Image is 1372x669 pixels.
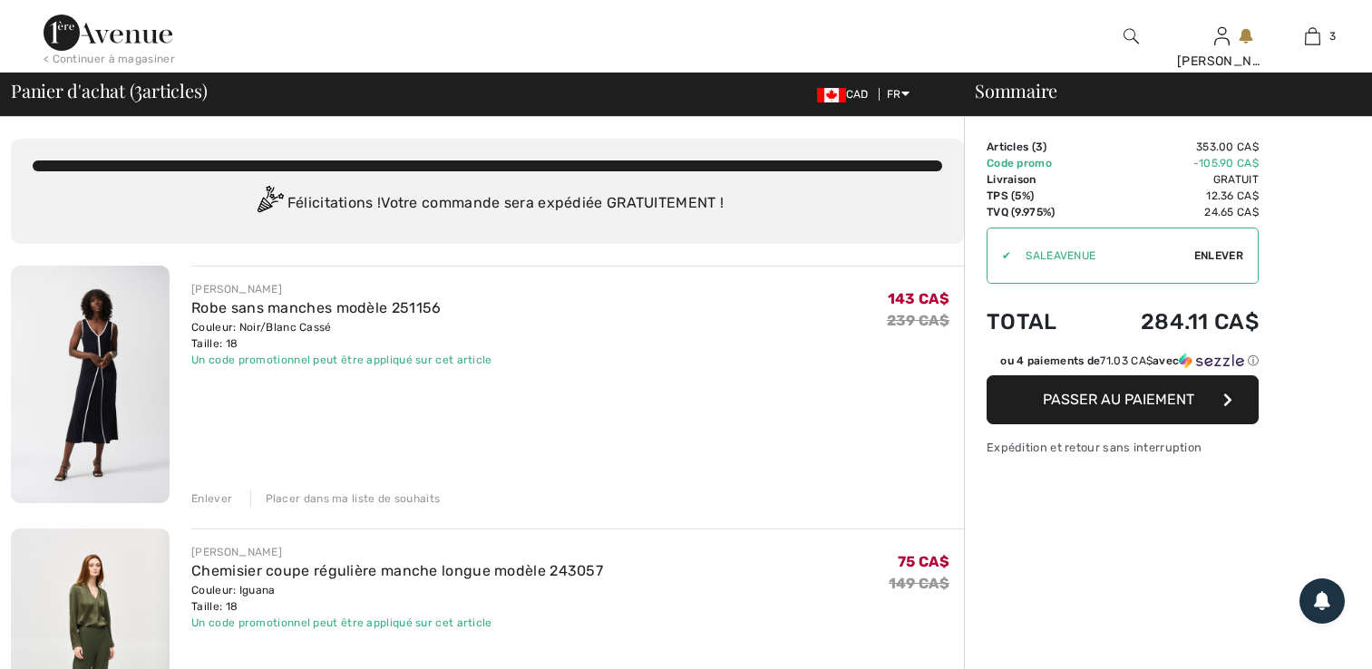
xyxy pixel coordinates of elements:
div: Couleur: Noir/Blanc Cassé Taille: 18 [191,319,492,352]
img: 1ère Avenue [44,15,172,51]
span: CAD [817,88,876,101]
span: Panier d'achat ( articles) [11,82,207,100]
span: 3 [1036,141,1043,153]
td: TVQ (9.975%) [987,204,1088,220]
img: Robe sans manches modèle 251156 [11,266,170,503]
div: Placer dans ma liste de souhaits [250,490,441,507]
div: Un code promotionnel peut être appliqué sur cet article [191,615,603,631]
div: Couleur: Iguana Taille: 18 [191,582,603,615]
div: [PERSON_NAME] [1177,52,1266,71]
span: FR [887,88,910,101]
div: Un code promotionnel peut être appliqué sur cet article [191,352,492,368]
img: Sezzle [1179,353,1244,369]
img: recherche [1124,25,1139,47]
a: 3 [1268,25,1357,47]
div: Félicitations ! Votre commande sera expédiée GRATUITEMENT ! [33,186,942,222]
div: Expédition et retour sans interruption [987,439,1259,456]
td: 24.65 CA$ [1088,204,1259,220]
span: Enlever [1194,247,1243,264]
img: Mon panier [1305,25,1320,47]
td: TPS (5%) [987,188,1088,204]
div: ou 4 paiements de avec [1000,353,1259,369]
img: Congratulation2.svg [251,186,287,222]
td: Code promo [987,155,1088,171]
div: [PERSON_NAME] [191,281,492,297]
div: < Continuer à magasiner [44,51,175,67]
button: Passer au paiement [987,375,1259,424]
td: Gratuit [1088,171,1259,188]
a: Robe sans manches modèle 251156 [191,299,441,316]
s: 239 CA$ [887,312,949,329]
span: 71.03 CA$ [1100,354,1153,367]
div: ✔ [988,247,1011,264]
img: Canadian Dollar [817,88,846,102]
span: 3 [134,77,142,101]
span: 75 CA$ [898,553,949,570]
s: 149 CA$ [889,575,949,592]
span: 3 [1329,28,1336,44]
td: Total [987,291,1088,353]
span: 143 CA$ [888,290,949,307]
td: 12.36 CA$ [1088,188,1259,204]
a: Se connecter [1214,27,1230,44]
td: Livraison [987,171,1088,188]
td: 284.11 CA$ [1088,291,1259,353]
span: Passer au paiement [1043,391,1194,408]
img: Mes infos [1214,25,1230,47]
a: Chemisier coupe régulière manche longue modèle 243057 [191,562,603,579]
td: -105.90 CA$ [1088,155,1259,171]
div: Enlever [191,490,232,507]
div: Sommaire [953,82,1361,100]
div: ou 4 paiements de71.03 CA$avecSezzle Cliquez pour en savoir plus sur Sezzle [987,353,1259,375]
input: Code promo [1011,228,1194,283]
td: Articles ( ) [987,139,1088,155]
td: 353.00 CA$ [1088,139,1259,155]
div: [PERSON_NAME] [191,544,603,560]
